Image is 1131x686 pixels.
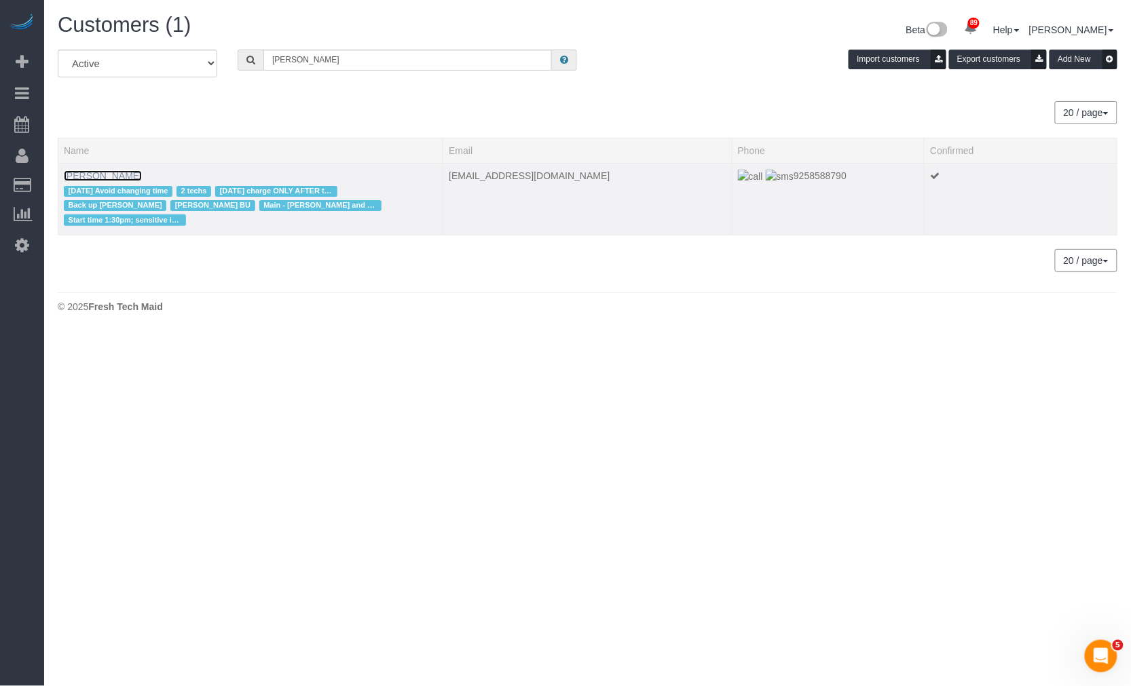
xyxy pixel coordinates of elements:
button: Add New [1050,50,1117,69]
nav: Pagination navigation [1056,249,1117,272]
a: Help [993,24,1020,35]
span: Main - [PERSON_NAME] and [PERSON_NAME] [259,200,382,211]
td: Name [58,163,443,235]
img: New interface [925,22,948,39]
td: Phone [732,163,925,235]
th: Name [58,138,443,163]
img: sms [766,170,794,183]
img: call [738,170,763,183]
td: Confirmed [925,163,1117,235]
td: Email [443,163,732,235]
a: 89 [957,14,984,43]
span: [DATE] Avoid changing time [64,186,172,197]
button: 20 / page [1055,249,1117,272]
span: [DATE] charge ONLY AFTER the cleaning is done [215,186,337,197]
input: Search customers ... [263,50,552,71]
th: Email [443,138,732,163]
strong: Fresh Tech Maid [88,301,162,312]
iframe: Intercom live chat [1085,640,1117,672]
img: Automaid Logo [8,14,35,33]
a: Beta [906,24,948,35]
span: 5 [1113,640,1124,651]
button: 20 / page [1055,101,1117,124]
span: Start time 1:30pm; sensitive in time change [64,214,186,225]
span: 2 techs [177,186,211,197]
span: Back up [PERSON_NAME] [64,200,166,211]
span: 89 [968,18,980,28]
a: [PERSON_NAME] [1029,24,1114,35]
a: [PERSON_NAME] [64,170,142,181]
th: Confirmed [925,138,1117,163]
span: 9258588790 [738,170,847,181]
span: [PERSON_NAME] BU [170,200,255,211]
button: Export customers [949,50,1047,69]
button: Import customers [849,50,946,69]
div: © 2025 [58,300,1117,313]
nav: Pagination navigation [1056,101,1117,124]
div: Tags [64,183,437,229]
th: Phone [732,138,925,163]
span: Customers (1) [58,13,191,37]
